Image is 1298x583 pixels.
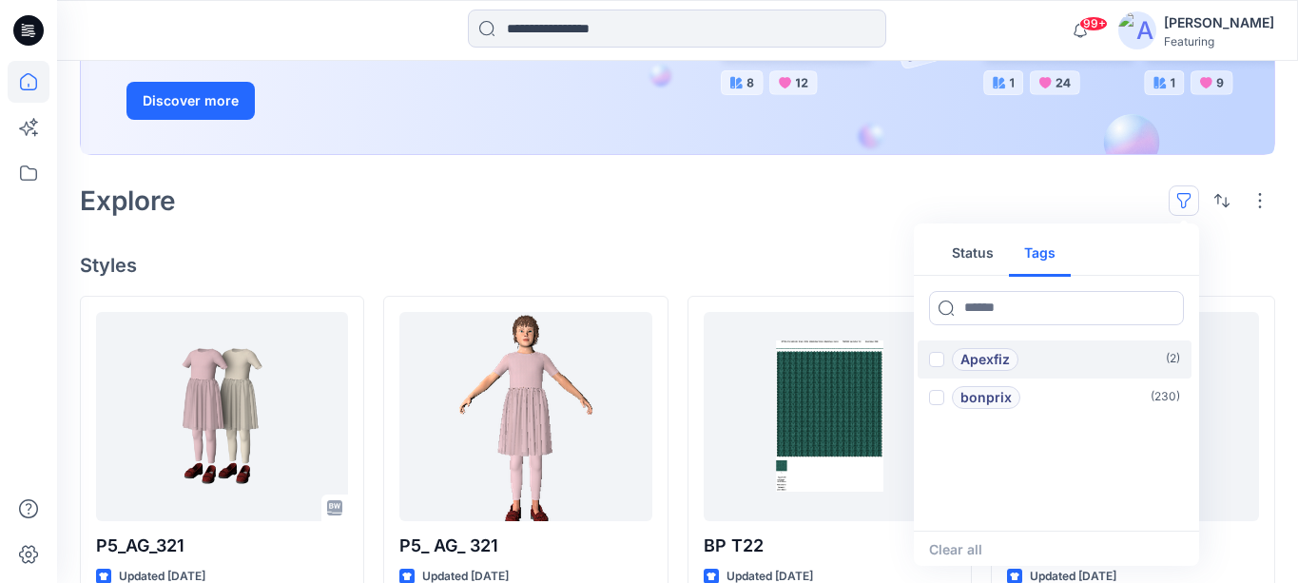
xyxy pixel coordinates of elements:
span: 99+ [1079,16,1108,31]
p: ( 2 ) [1166,349,1180,369]
button: Status [937,231,1009,277]
a: P5_AG_321 [96,312,348,521]
a: P5_ AG_ 321 [399,312,651,521]
h4: Styles [80,254,1275,277]
div: [PERSON_NAME] [1164,11,1274,34]
p: BP T22 [704,533,956,559]
p: P5_ AG_ 321 [399,533,651,559]
a: Discover more [126,82,554,120]
p: bonprix [960,386,1012,409]
button: Discover more [126,82,255,120]
p: ( 230 ) [1151,387,1180,407]
a: BP T22 [704,312,956,521]
img: avatar [1118,11,1156,49]
div: Featuring [1164,34,1274,49]
p: Apexfiz [960,348,1010,371]
h2: Explore [80,185,176,216]
p: P5_AG_321 [96,533,348,559]
button: Tags [1009,231,1071,277]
